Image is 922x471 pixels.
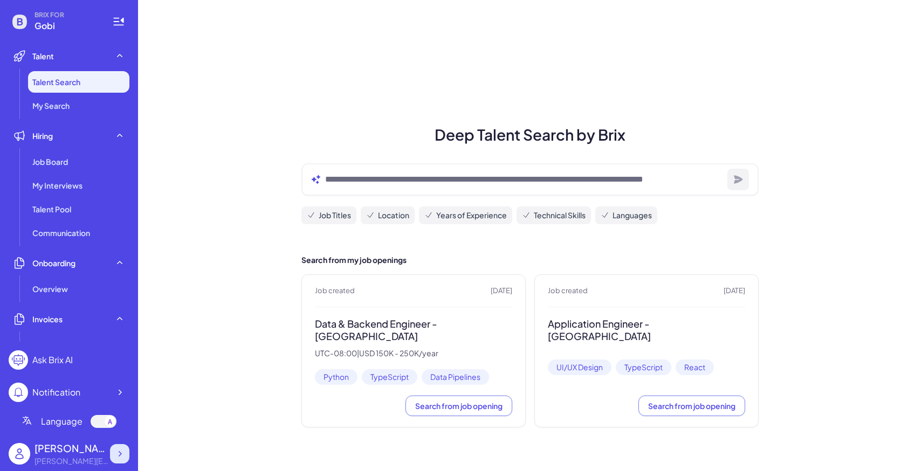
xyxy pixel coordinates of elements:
span: TypeScript [362,369,417,385]
span: Overview [32,283,68,294]
span: Talent [32,51,54,61]
div: Maggie [35,441,110,455]
span: Monthly invoice [32,340,88,350]
span: Job Titles [319,210,351,221]
img: user_logo.png [9,443,30,465]
span: React [676,359,714,375]
div: Maggie@joinbrix.com [35,455,110,467]
h3: Application Engineer - [GEOGRAPHIC_DATA] [548,318,745,342]
span: Communication [32,227,90,238]
span: Job created [548,286,588,296]
span: Data Pipelines [422,369,489,385]
span: Technical Skills [534,210,586,221]
span: Languages [613,210,652,221]
button: Search from job opening [638,396,745,416]
span: Job created [315,286,355,296]
span: TypeScript [616,359,671,375]
span: Language [41,415,82,428]
span: Invoices [32,314,63,324]
h3: Data & Backend Engineer - [GEOGRAPHIC_DATA] [315,318,512,342]
span: My Search [32,100,70,111]
span: Job Board [32,156,68,167]
p: UTC-08:00 | USD 150K - 250K/year [315,349,512,358]
div: Notification [32,386,80,399]
span: Search from job opening [415,401,503,411]
span: Python [315,369,357,385]
div: Ask Brix AI [32,354,73,366]
span: Years of Experience [436,210,507,221]
span: Hiring [32,130,53,141]
span: My Interviews [32,180,82,191]
span: Talent Search [32,77,80,87]
span: Location [378,210,409,221]
span: BRIX FOR [35,11,99,19]
span: Search from job opening [648,401,735,411]
span: UI/UX Design [548,359,611,375]
button: Search from job opening [405,396,512,416]
span: [DATE] [491,286,512,296]
span: Talent Pool [32,204,71,214]
h1: Deep Talent Search by Brix [288,123,772,146]
span: Gobi [35,19,99,32]
h2: Search from my job openings [301,254,759,266]
span: [DATE] [724,286,745,296]
span: Onboarding [32,258,75,268]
